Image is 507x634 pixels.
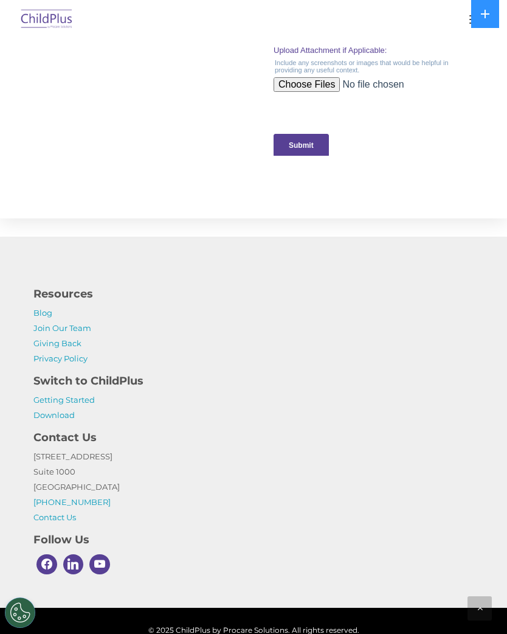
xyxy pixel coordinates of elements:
[33,338,81,348] a: Giving Back
[33,551,60,578] a: Facebook
[33,285,474,302] h4: Resources
[33,354,88,363] a: Privacy Policy
[33,395,95,405] a: Getting Started
[33,308,52,318] a: Blog
[302,503,507,634] iframe: Chat Widget
[33,449,474,525] p: [STREET_ADDRESS] Suite 1000 [GEOGRAPHIC_DATA]
[33,497,111,507] a: [PHONE_NUMBER]
[5,597,35,628] button: Cookies Settings
[60,551,87,578] a: Linkedin
[33,410,75,420] a: Download
[33,512,76,522] a: Contact Us
[33,429,474,446] h4: Contact Us
[18,5,75,34] img: ChildPlus by Procare Solutions
[86,551,113,578] a: Youtube
[33,323,91,333] a: Join Our Team
[33,372,474,389] h4: Switch to ChildPlus
[33,531,474,548] h4: Follow Us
